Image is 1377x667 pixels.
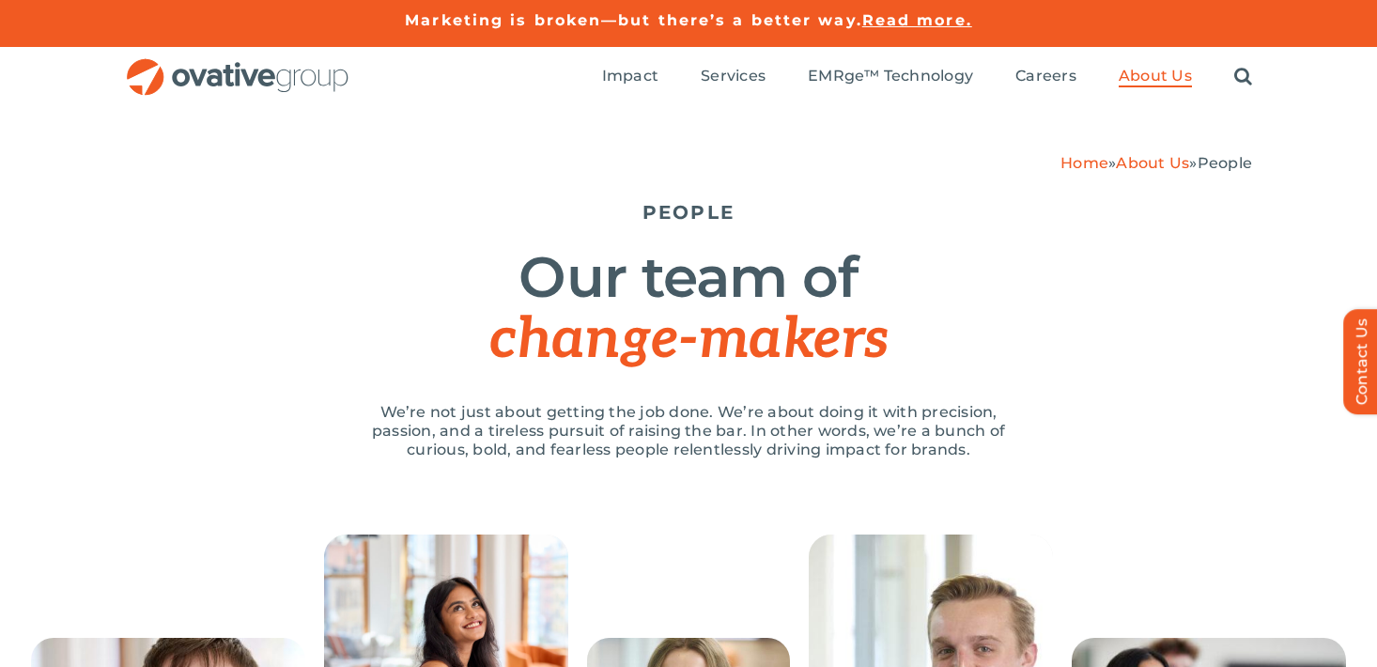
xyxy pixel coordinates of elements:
nav: Menu [602,47,1252,107]
span: » » [1060,154,1252,172]
a: OG_Full_horizontal_RGB [125,56,350,74]
span: About Us [1119,67,1192,85]
a: Marketing is broken—but there’s a better way. [405,11,862,29]
a: About Us [1116,154,1189,172]
a: Home [1060,154,1108,172]
a: Impact [602,67,658,87]
span: change-makers [489,306,888,374]
a: Search [1234,67,1252,87]
span: EMRge™ Technology [808,67,973,85]
a: EMRge™ Technology [808,67,973,87]
span: People [1198,154,1252,172]
h1: Our team of [125,247,1252,370]
a: Read more. [862,11,972,29]
h5: PEOPLE [125,201,1252,224]
p: We’re not just about getting the job done. We’re about doing it with precision, passion, and a ti... [350,403,1027,459]
a: Careers [1015,67,1076,87]
a: About Us [1119,67,1192,87]
a: Services [701,67,766,87]
span: Services [701,67,766,85]
span: Impact [602,67,658,85]
span: Careers [1015,67,1076,85]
